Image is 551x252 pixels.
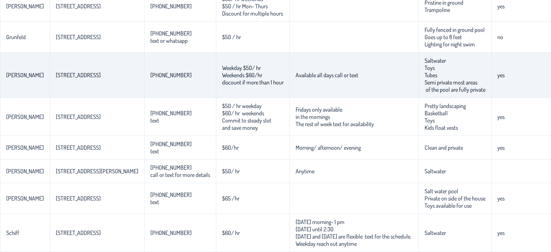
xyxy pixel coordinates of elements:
p-celleditor: [PERSON_NAME] [6,168,44,175]
p-celleditor: yes [497,144,505,151]
p-celleditor: $50/ hr [222,168,240,175]
p-celleditor: Available all days call or text [296,71,358,79]
p-celleditor: [PHONE_NUMBER] text [150,191,192,206]
p-celleditor: $60/hr [222,144,239,151]
p-celleditor: [PERSON_NAME] [6,71,44,79]
p-celleditor: Salt water pool Private on side of the house Toys available for use [425,187,485,209]
p-celleditor: $50 / hr [222,33,241,41]
p-celleditor: yes [497,71,505,79]
p-celleditor: Grunfeld [6,33,26,41]
p-celleditor: [PHONE_NUMBER] [150,3,192,10]
p-celleditor: Anytime [296,168,314,175]
p-celleditor: [STREET_ADDRESS] [56,71,101,79]
p-celleditor: yes [497,113,505,120]
p-celleditor: [PERSON_NAME] [6,113,44,120]
p-celleditor: [PHONE_NUMBER] [150,71,192,79]
p-celleditor: yes [497,195,505,202]
p-celleditor: Weekday $50/ hr Weekends $60/hr discount if more than 1 hour [222,64,284,86]
p-celleditor: [STREET_ADDRESS] [56,195,101,202]
p-celleditor: $60/ hr [222,229,240,236]
p-celleditor: Saltwater [425,168,446,175]
p-celleditor: Clean and private [425,144,463,151]
p-celleditor: [PERSON_NAME] [6,195,44,202]
p-celleditor: yes [497,3,505,10]
p-celleditor: [PHONE_NUMBER] text [150,140,192,155]
p-celleditor: $65 /hr [222,195,239,202]
p-celleditor: [STREET_ADDRESS] [56,144,101,151]
p-celleditor: [DATE] morning- 1 pm [DATE] until 2:30 [DATE] and [DATE] are flexible text for the schedule. Week... [296,218,413,247]
p-celleditor: Fully fenced in ground pool Goes up to 8 feet Lighting for night swim [425,26,485,48]
p-celleditor: Schiff [6,229,19,236]
p-celleditor: $50 / hr weekday $60/ hr weekends Commit to steady slot and save money [222,102,272,131]
p-celleditor: [PERSON_NAME] [6,3,44,10]
p-celleditor: Morning/ afternoon/ evening [296,144,361,151]
p-celleditor: [STREET_ADDRESS] [56,33,101,41]
p-celleditor: [PERSON_NAME] [6,144,44,151]
p-celleditor: Saltwater Toys Tubes Semi private most areas of the pool are fully private [425,57,485,93]
p-celleditor: [STREET_ADDRESS][PERSON_NAME] [56,168,138,175]
p-celleditor: [STREET_ADDRESS] [56,113,101,120]
p-celleditor: yes [497,229,505,236]
p-celleditor: Fridays only available in the mornings The rest of week text for availability [296,106,374,128]
p-celleditor: [PHONE_NUMBER] call or text for more details [150,164,210,178]
p-celleditor: Pretty landscaping Basketball Toys Kids float vests [425,102,466,131]
p-celleditor: [STREET_ADDRESS] [56,3,101,10]
p-celleditor: [STREET_ADDRESS] [56,229,101,236]
p-celleditor: Saltwater [425,229,446,236]
p-celleditor: no [497,33,503,41]
p-celleditor: [PHONE_NUMBER] [150,229,192,236]
p-celleditor: [PHONE_NUMBER] text [150,110,192,124]
p-celleditor: [PHONE_NUMBER] text or whatsapp [150,30,192,44]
